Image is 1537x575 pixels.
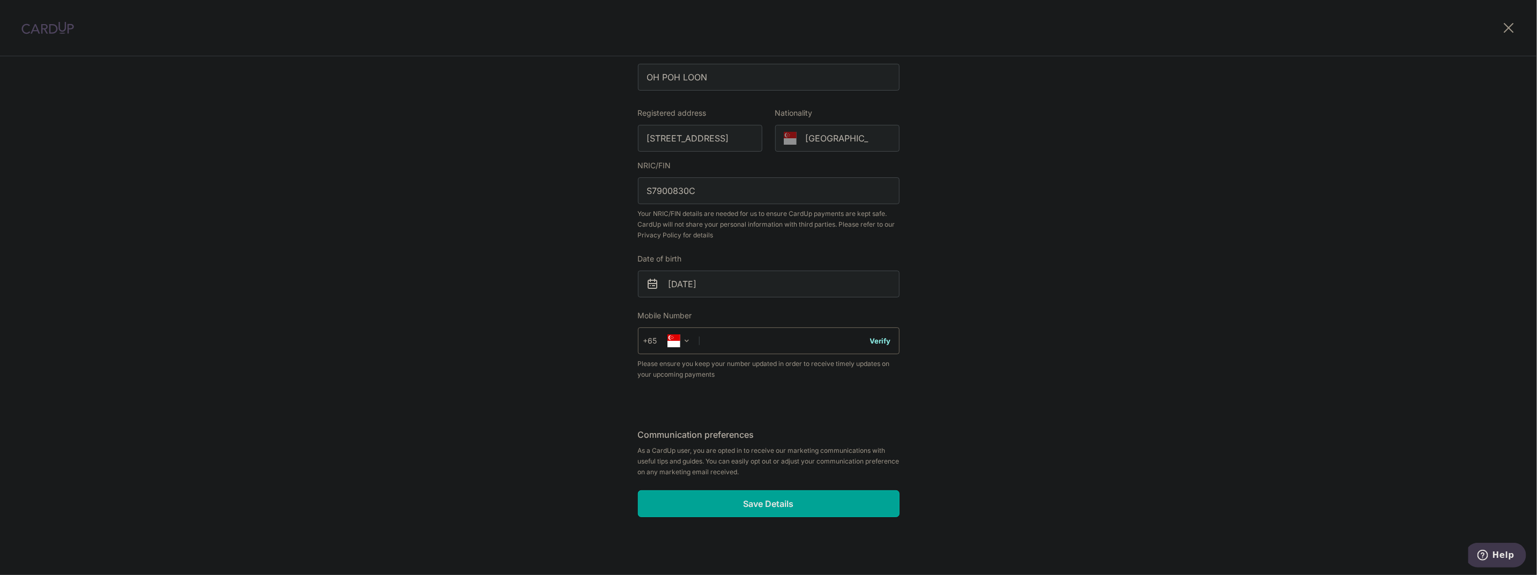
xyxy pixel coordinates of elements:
label: Mobile Number [638,310,692,321]
label: Date of birth [638,253,682,264]
h5: Communication preferences [638,428,900,441]
span: Your NRIC/FIN details are needed for us to ensure CardUp payments are kept safe. CardUp will not ... [638,208,900,241]
span: Please ensure you keep your number updated in order to receive timely updates on your upcoming pa... [638,359,900,380]
img: CardUp [21,21,74,34]
iframe: Opens a widget where you can find more information [1468,543,1526,570]
input: Save Details [638,490,900,517]
span: As a CardUp user, you are opted in to receive our marketing communications with useful tips and g... [638,445,900,477]
span: +65 [647,334,672,347]
label: Registered address [638,108,707,118]
label: NRIC/FIN [638,160,671,171]
label: Nationality [775,108,813,118]
span: +65 [643,334,672,347]
button: Verify [870,335,891,346]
